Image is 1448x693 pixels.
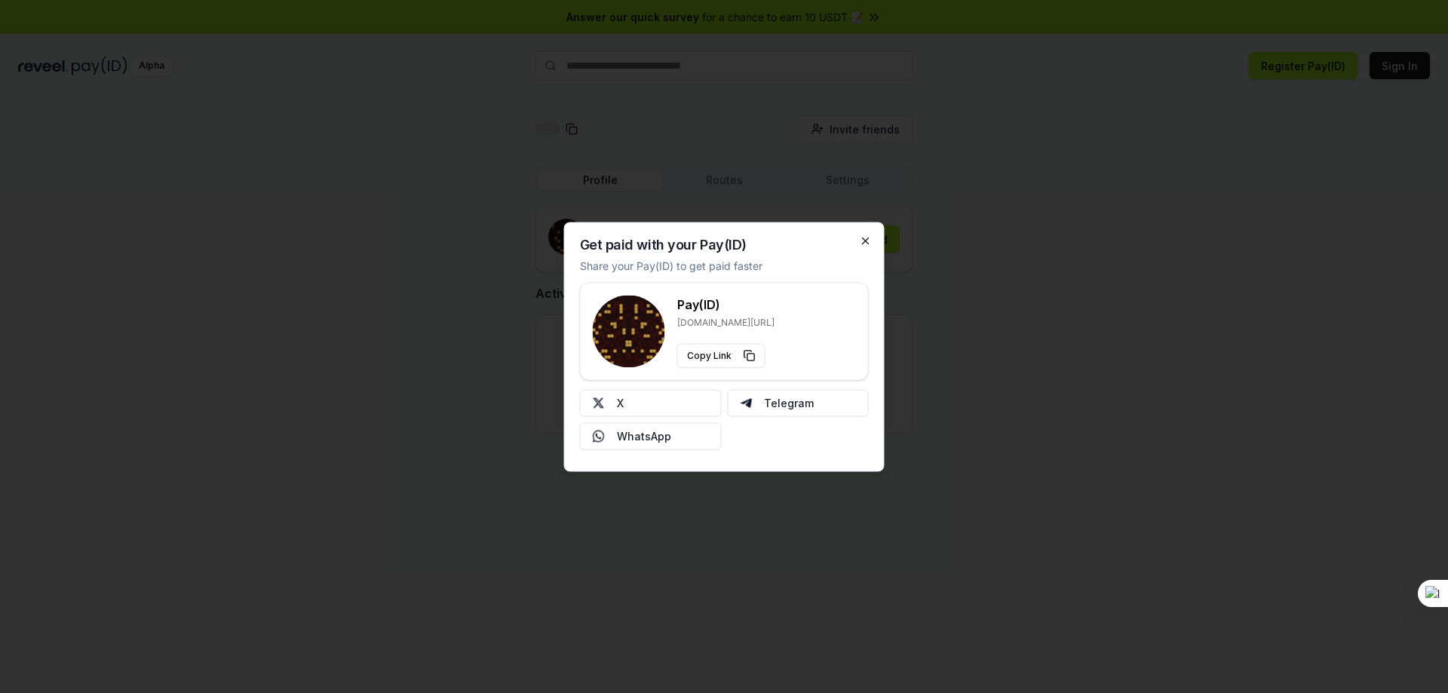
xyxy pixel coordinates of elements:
img: X [593,397,605,409]
img: Whatsapp [593,430,605,442]
p: Share your Pay(ID) to get paid faster [580,257,762,273]
img: Telegram [740,397,752,409]
p: [DOMAIN_NAME][URL] [677,316,775,328]
button: WhatsApp [580,422,722,449]
h2: Get paid with your Pay(ID) [580,238,747,251]
button: Copy Link [677,343,765,367]
button: X [580,389,722,416]
h3: Pay(ID) [677,295,775,313]
button: Telegram [727,389,869,416]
